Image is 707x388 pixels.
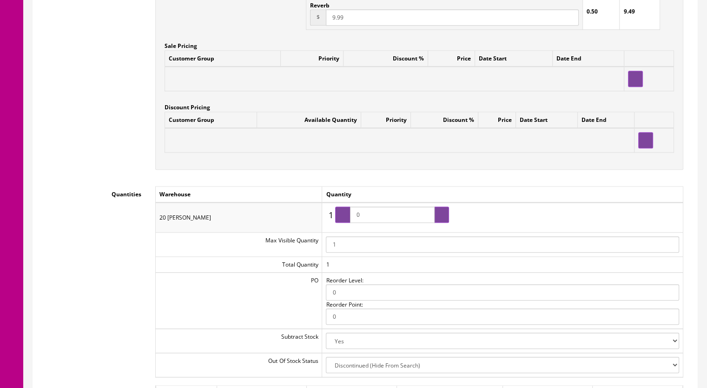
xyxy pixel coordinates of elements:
span: Max Visible Quantity [265,236,318,244]
td: Subtract Stock [156,329,322,353]
td: 1 [322,256,683,272]
td: Date End [577,112,634,128]
td: Customer Group [165,112,257,128]
td: Customer Group [165,50,281,67]
td: Available Quantity [257,112,361,128]
label: Sale Pricing [165,38,197,50]
span: Out Of Stock Status [268,357,318,365]
td: PO [156,272,322,328]
td: Discount % [411,112,478,128]
td: 20 [PERSON_NAME] [156,202,322,232]
td: Priority [281,50,343,67]
td: Price [428,50,475,67]
label: Quantities [40,186,148,199]
td: Reorder Level: Reorder Point: [322,272,683,328]
strong: [PERSON_NAME] MDC-10U 1.5” Clamp [129,4,398,20]
font: This item is already packaged and ready for shipment so this will ship quick. [135,73,392,82]
strong: 0.50 [587,7,598,15]
span: $ [310,9,326,26]
td: Date End [553,50,624,67]
input: This should be a number with up to 2 decimal places. [326,9,579,26]
td: Total Quantity [156,256,322,272]
span: 1 [326,207,335,224]
label: Discount Pricing [165,99,210,112]
td: Priority [361,112,411,128]
td: Date Start [475,50,553,67]
td: Price [478,112,515,128]
font: You are bidding on a [PERSON_NAME] MDC-10U clamp, 1.5” in diameter and will fit all [PERSON_NAME]... [12,46,515,65]
strong: 9.49 [623,7,634,15]
td: Discount % [343,50,428,67]
td: Date Start [515,112,577,128]
td: Quantity [322,187,683,203]
td: Warehouse [156,187,322,203]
